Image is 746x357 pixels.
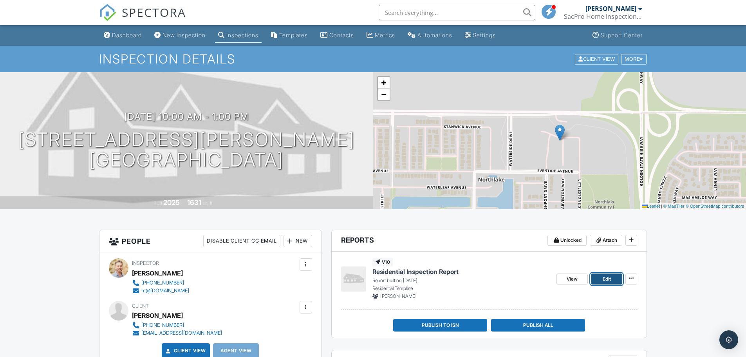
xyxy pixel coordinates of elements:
span: Inspector [132,260,159,266]
div: Settings [473,32,496,38]
h1: Inspection Details [99,52,647,66]
div: [PERSON_NAME] [132,267,183,279]
div: [PHONE_NUMBER] [141,280,184,286]
a: [PHONE_NUMBER] [132,279,189,287]
div: m@[DOMAIN_NAME] [141,288,189,294]
div: Open Intercom Messenger [719,330,738,349]
div: Support Center [601,32,643,38]
div: New Inspection [163,32,206,38]
a: SPECTORA [99,11,186,27]
a: © OpenStreetMap contributors [686,204,744,208]
div: Disable Client CC Email [203,235,280,247]
div: 1631 [187,198,201,207]
div: Client View [575,54,618,64]
a: Metrics [363,28,398,43]
a: [PHONE_NUMBER] [132,321,222,329]
a: Inspections [215,28,262,43]
a: Templates [268,28,311,43]
a: Settings [462,28,499,43]
a: Zoom out [378,89,390,100]
div: Templates [279,32,308,38]
h1: [STREET_ADDRESS][PERSON_NAME] [GEOGRAPHIC_DATA] [18,129,355,171]
a: Client View [574,56,620,62]
a: Dashboard [101,28,145,43]
a: Client View [164,347,206,355]
img: Marker [555,125,565,141]
div: Automations [417,32,452,38]
span: SPECTORA [122,4,186,20]
span: Built [154,200,162,206]
span: + [381,78,386,87]
div: [PERSON_NAME] [132,310,183,321]
a: [EMAIL_ADDRESS][DOMAIN_NAME] [132,329,222,337]
div: New [284,235,312,247]
a: Zoom in [378,77,390,89]
div: [PERSON_NAME] [585,5,636,13]
a: Leaflet [642,204,660,208]
div: [PHONE_NUMBER] [141,322,184,328]
div: More [621,54,647,64]
span: Client [132,303,149,309]
input: Search everything... [379,5,535,20]
a: Automations (Basic) [405,28,455,43]
div: Metrics [375,32,395,38]
h3: People [99,230,322,252]
h3: [DATE] 10:00 am - 1:00 pm [124,111,249,122]
a: Contacts [317,28,357,43]
span: | [661,204,662,208]
div: 2025 [163,198,180,207]
div: [EMAIL_ADDRESS][DOMAIN_NAME] [141,330,222,336]
div: Inspections [226,32,258,38]
a: Support Center [589,28,646,43]
img: The Best Home Inspection Software - Spectora [99,4,116,21]
a: New Inspection [151,28,209,43]
div: Contacts [329,32,354,38]
span: sq. ft. [202,200,213,206]
a: © MapTiler [663,204,685,208]
div: SacPro Home Inspections, Inc. [564,13,642,20]
div: Dashboard [112,32,142,38]
a: m@[DOMAIN_NAME] [132,287,189,295]
span: − [381,89,386,99]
